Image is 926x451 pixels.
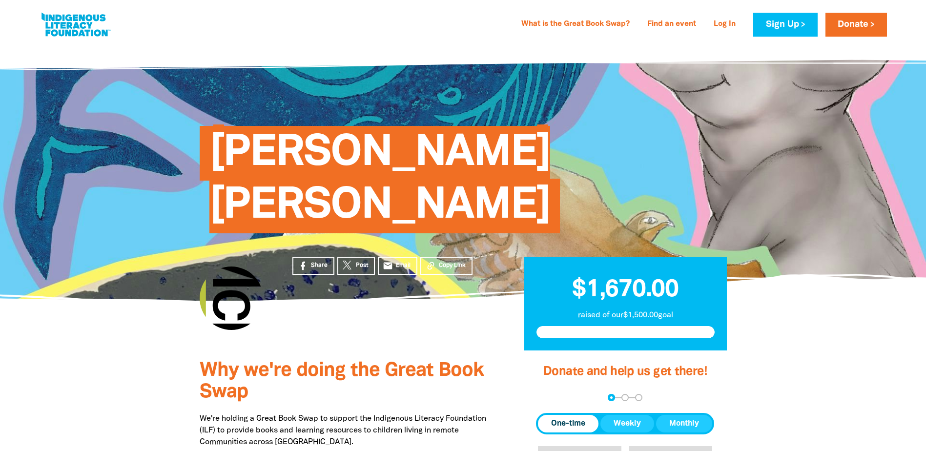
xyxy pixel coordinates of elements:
[311,261,328,270] span: Share
[420,257,473,275] button: Copy Link
[708,17,741,32] a: Log In
[356,261,368,270] span: Post
[753,13,817,37] a: Sign Up
[641,17,702,32] a: Find an event
[825,13,887,37] a: Donate
[635,394,642,401] button: Navigate to step 3 of 3 to enter your payment details
[538,415,598,432] button: One-time
[292,257,334,275] a: Share
[614,418,641,430] span: Weekly
[515,17,636,32] a: What is the Great Book Swap?
[209,133,551,233] span: [PERSON_NAME] [PERSON_NAME]
[536,413,714,434] div: Donation frequency
[396,261,411,270] span: Email
[600,415,654,432] button: Weekly
[656,415,712,432] button: Monthly
[383,261,393,271] i: email
[543,366,707,377] span: Donate and help us get there!
[378,257,418,275] a: emailEmail
[572,279,679,301] span: $1,670.00
[337,257,375,275] a: Post
[669,418,699,430] span: Monthly
[200,362,484,401] span: Why we're doing the Great Book Swap
[439,261,466,270] span: Copy Link
[608,394,615,401] button: Navigate to step 1 of 3 to enter your donation amount
[551,418,585,430] span: One-time
[536,309,715,321] p: raised of our $1,500.00 goal
[621,394,629,401] button: Navigate to step 2 of 3 to enter your details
